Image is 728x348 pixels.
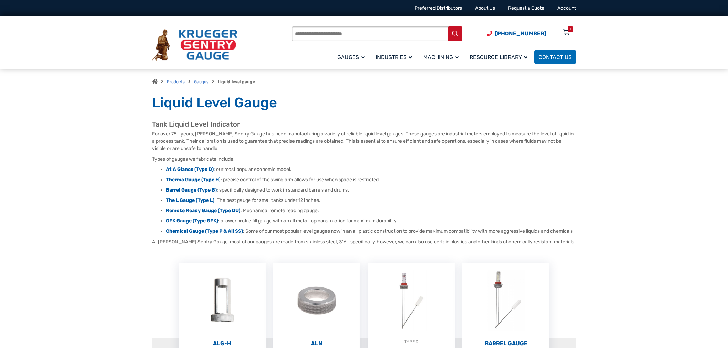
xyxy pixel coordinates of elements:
[166,166,576,173] li: : our most popular economic model.
[337,54,365,61] span: Gauges
[166,177,221,183] a: Therma Gauge (Type H)
[376,54,412,61] span: Industries
[470,54,527,61] span: Resource Library
[194,79,208,84] a: Gauges
[152,29,237,61] img: Krueger Sentry Gauge
[152,94,576,111] h1: Liquid Level Gauge
[166,197,576,204] li: : The best gauge for small tanks under 12 inches.
[534,50,576,64] a: Contact Us
[166,207,576,214] li: : Mechanical remote reading gauge.
[273,340,360,347] h2: ALN
[570,26,571,32] div: 1
[273,263,360,338] img: ALN
[475,5,495,11] a: About Us
[166,177,219,183] strong: Therma Gauge (Type H
[508,5,544,11] a: Request a Quote
[368,263,455,338] img: At A Glance
[495,30,546,37] span: [PHONE_NUMBER]
[152,238,576,246] p: At [PERSON_NAME] Sentry Gauge, most of our gauges are made from stainless steel, 316L specificall...
[179,263,266,338] img: ALG-OF
[166,218,576,225] li: : a lower profile fill gauge with an all metal top construction for maximum durability
[487,29,546,38] a: Phone Number (920) 434-8860
[333,49,372,65] a: Gauges
[152,130,576,152] p: For over 75+ years, [PERSON_NAME] Sentry Gauge has been manufacturing a variety of reliable liqui...
[372,49,419,65] a: Industries
[368,338,455,345] div: TYPE D
[167,79,185,84] a: Products
[166,228,243,234] a: Chemical Gauge (Type P & All SS)
[538,54,572,61] span: Contact Us
[419,49,465,65] a: Machining
[218,79,255,84] strong: Liquid level gauge
[415,5,462,11] a: Preferred Distributors
[462,263,549,338] img: Barrel Gauge
[166,218,218,224] a: GFK Gauge (Type GFK)
[462,340,549,347] h2: Barrel Gauge
[179,340,266,347] h2: ALG-H
[152,155,576,163] p: Types of gauges we fabricate include:
[465,49,534,65] a: Resource Library
[166,176,576,183] li: : precise control of the swing arm allows for use when space is restricted.
[423,54,459,61] span: Machining
[166,187,217,193] a: Barrel Gauge (Type B)
[557,5,576,11] a: Account
[166,197,214,203] a: The L Gauge (Type L)
[166,228,576,235] li: : Some of our most popular level gauges now in an all plastic construction to provide maximum com...
[166,208,240,214] a: Remote Ready Gauge (Type DU)
[166,187,576,194] li: : specifically designed to work in standard barrels and drums.
[152,120,576,129] h2: Tank Liquid Level Indicator
[166,166,214,172] a: At A Glance (Type D)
